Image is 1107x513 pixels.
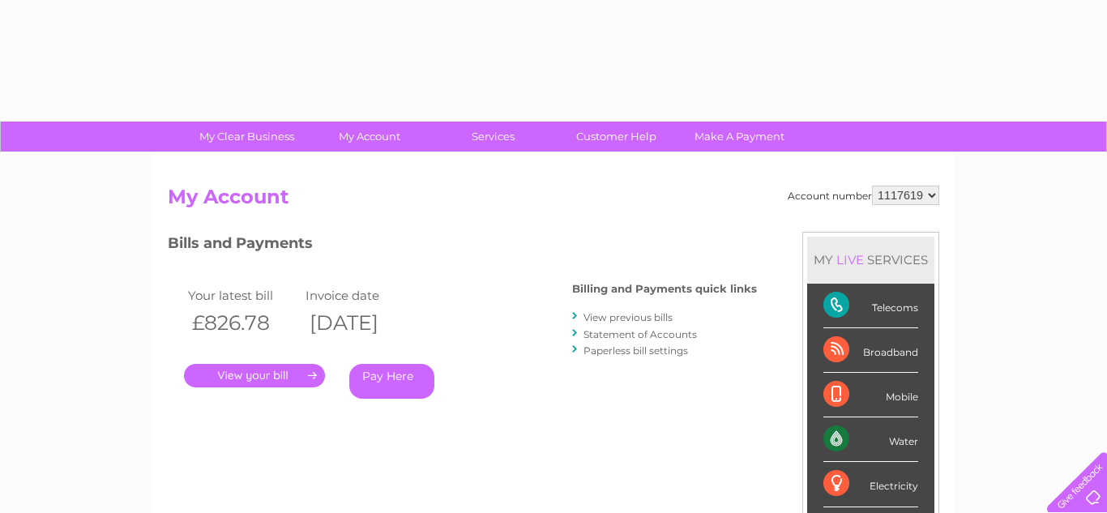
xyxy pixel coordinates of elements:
[823,417,918,462] div: Water
[583,311,673,323] a: View previous bills
[823,328,918,373] div: Broadband
[807,237,934,283] div: MY SERVICES
[303,122,437,152] a: My Account
[184,284,301,306] td: Your latest bill
[833,252,867,267] div: LIVE
[349,364,434,399] a: Pay Here
[180,122,314,152] a: My Clear Business
[301,284,419,306] td: Invoice date
[184,306,301,340] th: £826.78
[184,364,325,387] a: .
[168,186,939,216] h2: My Account
[168,232,757,260] h3: Bills and Payments
[823,462,918,507] div: Electricity
[583,344,688,357] a: Paperless bill settings
[549,122,683,152] a: Customer Help
[572,283,757,295] h4: Billing and Payments quick links
[426,122,560,152] a: Services
[823,373,918,417] div: Mobile
[788,186,939,205] div: Account number
[823,284,918,328] div: Telecoms
[301,306,419,340] th: [DATE]
[583,328,697,340] a: Statement of Accounts
[673,122,806,152] a: Make A Payment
